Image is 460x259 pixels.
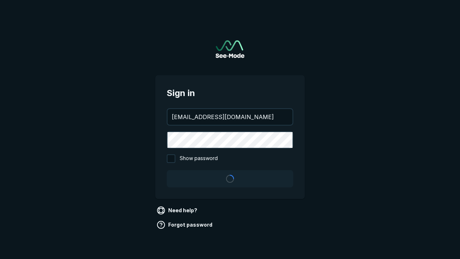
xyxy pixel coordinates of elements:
a: Need help? [155,205,200,216]
a: Forgot password [155,219,215,231]
input: your@email.com [167,109,293,125]
span: Sign in [167,87,293,100]
span: Show password [180,154,218,163]
img: See-Mode Logo [216,40,244,58]
a: Go to sign in [216,40,244,58]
